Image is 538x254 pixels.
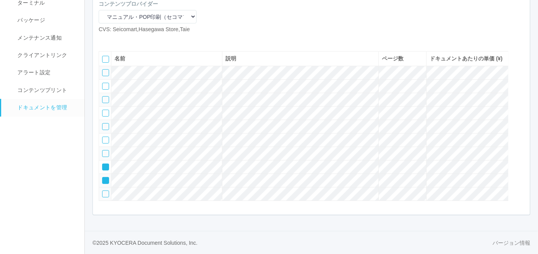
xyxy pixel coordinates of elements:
[99,26,190,32] span: CVS: Seicomart,Hasegawa Store,Taie
[514,49,526,65] div: 最上部に移動
[15,104,67,110] span: ドキュメントを管理
[15,17,45,23] span: パッケージ
[92,240,198,246] span: © 2025 KYOCERA Document Solutions, Inc.
[1,12,91,29] a: パッケージ
[1,29,91,47] a: メンテナンス通知
[1,99,91,116] a: ドキュメントを管理
[15,35,62,41] span: メンテナンス通知
[15,87,67,93] span: コンテンツプリント
[382,55,423,63] div: ページ数
[114,55,219,63] div: 名前
[514,80,526,95] div: 下に移動
[15,69,50,75] span: アラート設定
[1,82,91,99] a: コンテンツプリント
[514,65,526,80] div: 上に移動
[15,52,67,58] span: クライアントリンク
[1,64,91,81] a: アラート設定
[430,55,505,63] div: ドキュメントあたりの単価 (¥)
[514,95,526,111] div: 最下部に移動
[493,239,530,247] a: バージョン情報
[1,47,91,64] a: クライアントリンク
[225,55,375,63] div: 説明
